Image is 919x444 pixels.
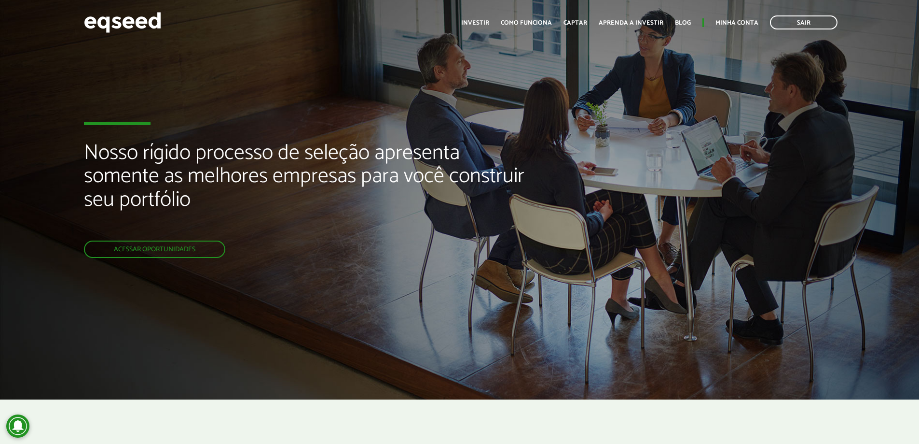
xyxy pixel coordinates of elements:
[770,15,837,29] a: Sair
[675,20,691,26] a: Blog
[461,20,489,26] a: Investir
[84,10,161,35] img: EqSeed
[563,20,587,26] a: Captar
[84,142,529,241] h2: Nosso rígido processo de seleção apresenta somente as melhores empresas para você construir seu p...
[715,20,758,26] a: Minha conta
[599,20,663,26] a: Aprenda a investir
[501,20,552,26] a: Como funciona
[84,241,225,258] a: Acessar oportunidades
